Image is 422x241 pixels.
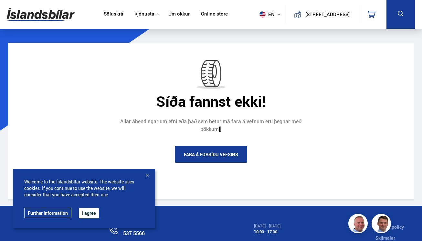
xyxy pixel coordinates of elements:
[349,215,369,234] img: siFngHWaQ9KaOqBr.png
[110,226,118,234] img: n0V2lOsqF3l1V2iz.svg
[24,208,71,218] a: Further information
[201,11,228,18] a: Online store
[259,11,266,17] img: svg+xml;base64,PHN2ZyB4bWxucz0iaHR0cDovL3d3dy53My5vcmcvMjAwMC9zdmciIHdpZHRoPSI1MTIiIGhlaWdodD0iNT...
[219,126,221,133] a: []
[134,11,154,17] button: Þjónusta
[104,11,123,18] a: Söluskrá
[168,11,190,18] a: Um okkur
[375,235,395,241] a: Skilmalar
[257,11,273,17] span: en
[79,208,99,218] button: I agree
[254,224,337,228] div: [DATE] - [DATE]
[254,229,337,234] div: 10:00 - 17:00
[7,4,75,25] img: G0Ugv5HjCgRt.svg
[123,230,145,237] a: 537 5566
[175,146,247,163] a: Fara á forsíðu vefsins
[24,179,144,198] span: Welcome to the Íslandsbílar website. The website uses cookies. If you continue to use the website...
[114,118,308,133] div: Allar ábendingar um efni eða það sem betur má fara á vefnum eru þegnar með þökkum
[373,215,392,234] img: FbJEzSuNWCJXmdc-.webp
[123,224,216,228] div: PHONE
[290,5,356,24] a: [STREET_ADDRESS]
[13,93,409,110] div: Síða fannst ekki!
[304,12,351,17] button: [STREET_ADDRESS]
[257,5,286,24] button: en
